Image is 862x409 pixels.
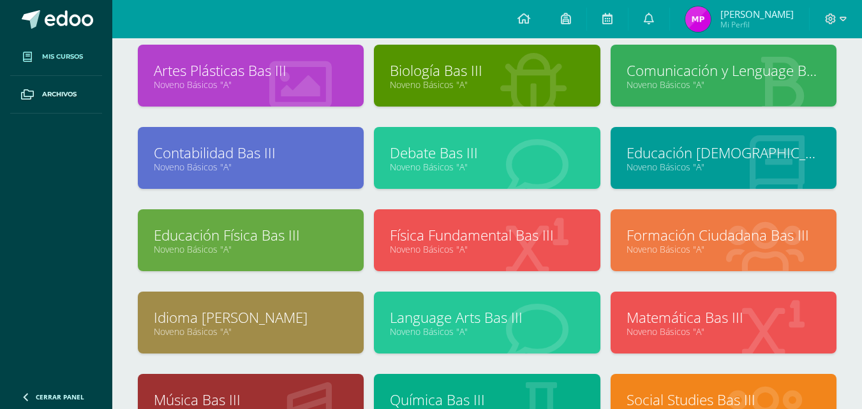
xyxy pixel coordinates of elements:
[685,6,711,32] img: 01a78949391f59fc7837a8c26efe6b20.png
[42,89,77,100] span: Archivos
[390,78,584,91] a: Noveno Básicos "A"
[154,78,348,91] a: Noveno Básicos "A"
[627,161,821,173] a: Noveno Básicos "A"
[627,325,821,338] a: Noveno Básicos "A"
[627,308,821,327] a: Matemática Bas III
[720,8,794,20] span: [PERSON_NAME]
[390,225,584,245] a: Física Fundamental Bas III
[720,19,794,30] span: Mi Perfil
[154,325,348,338] a: Noveno Básicos "A"
[390,325,584,338] a: Noveno Básicos "A"
[627,243,821,255] a: Noveno Básicos "A"
[154,161,348,173] a: Noveno Básicos "A"
[10,38,102,76] a: Mis cursos
[42,52,83,62] span: Mis cursos
[627,225,821,245] a: Formación Ciudadana Bas III
[390,143,584,163] a: Debate Bas III
[627,78,821,91] a: Noveno Básicos "A"
[627,61,821,80] a: Comunicación y Lenguage Bas III
[154,61,348,80] a: Artes Plásticas Bas III
[154,243,348,255] a: Noveno Básicos "A"
[10,76,102,114] a: Archivos
[390,61,584,80] a: Biología Bas III
[154,225,348,245] a: Educación Física Bas III
[154,308,348,327] a: Idioma [PERSON_NAME]
[390,243,584,255] a: Noveno Básicos "A"
[627,143,821,163] a: Educación [DEMOGRAPHIC_DATA][PERSON_NAME]
[390,308,584,327] a: Language Arts Bas III
[36,392,84,401] span: Cerrar panel
[154,143,348,163] a: Contabilidad Bas III
[390,161,584,173] a: Noveno Básicos "A"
